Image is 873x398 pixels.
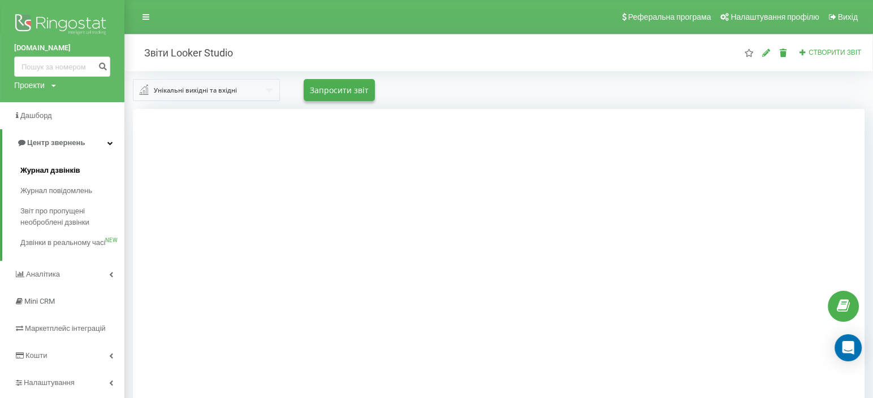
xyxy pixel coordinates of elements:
[744,49,754,56] i: Цей звіт буде завантажений першим при відкритті "Звіти Looker Studio". Ви можете призначити будь-...
[628,12,711,21] span: Реферальна програма
[779,49,788,56] i: Видалити звіт
[20,165,80,176] span: Журнал дзвінків
[809,49,861,56] span: Створити звіт
[14,11,110,40] img: Ringostat logo
[20,233,124,253] a: Дзвінки в реальному часіNEW
[26,270,60,278] span: Аналiтика
[154,84,237,97] div: Унікальні вихідні та вхідні
[20,111,52,120] span: Дашборд
[20,160,124,181] a: Журнал дзвінків
[838,12,858,21] span: Вихід
[27,138,85,147] span: Центр звернень
[14,56,110,77] input: Пошук за номером
[2,129,124,156] a: Центр звернень
[14,42,110,54] a: [DOMAIN_NAME]
[762,49,771,56] i: Редагувати звіт
[20,237,105,248] span: Дзвінки в реальному часі
[20,181,124,201] a: Журнал повідомлень
[133,46,233,59] h2: Звіти Looker Studio
[25,351,47,360] span: Кошти
[14,80,45,91] div: Проекти
[835,334,862,361] div: Open Intercom Messenger
[304,79,375,101] button: Запросити звіт
[796,48,865,58] button: Створити звіт
[25,324,106,333] span: Маркетплейс інтеграцій
[799,49,807,55] i: Створити звіт
[20,201,124,233] a: Звіт про пропущені необроблені дзвінки
[20,185,92,196] span: Журнал повідомлень
[731,12,819,21] span: Налаштування профілю
[24,378,75,387] span: Налаштування
[24,297,55,305] span: Mini CRM
[20,205,119,228] span: Звіт про пропущені необроблені дзвінки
